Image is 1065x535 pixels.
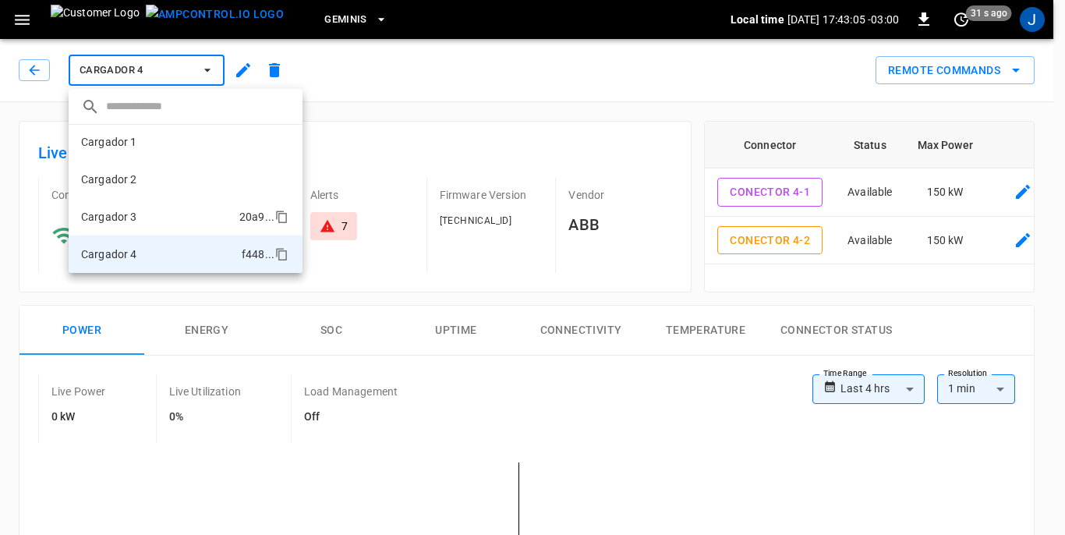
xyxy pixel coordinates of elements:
p: Cargador 3 [81,209,137,225]
div: copy [274,245,291,264]
div: copy [274,207,291,226]
p: Cargador 2 [81,172,137,187]
p: Cargador 1 [81,134,137,150]
p: Cargador 4 [81,246,137,262]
